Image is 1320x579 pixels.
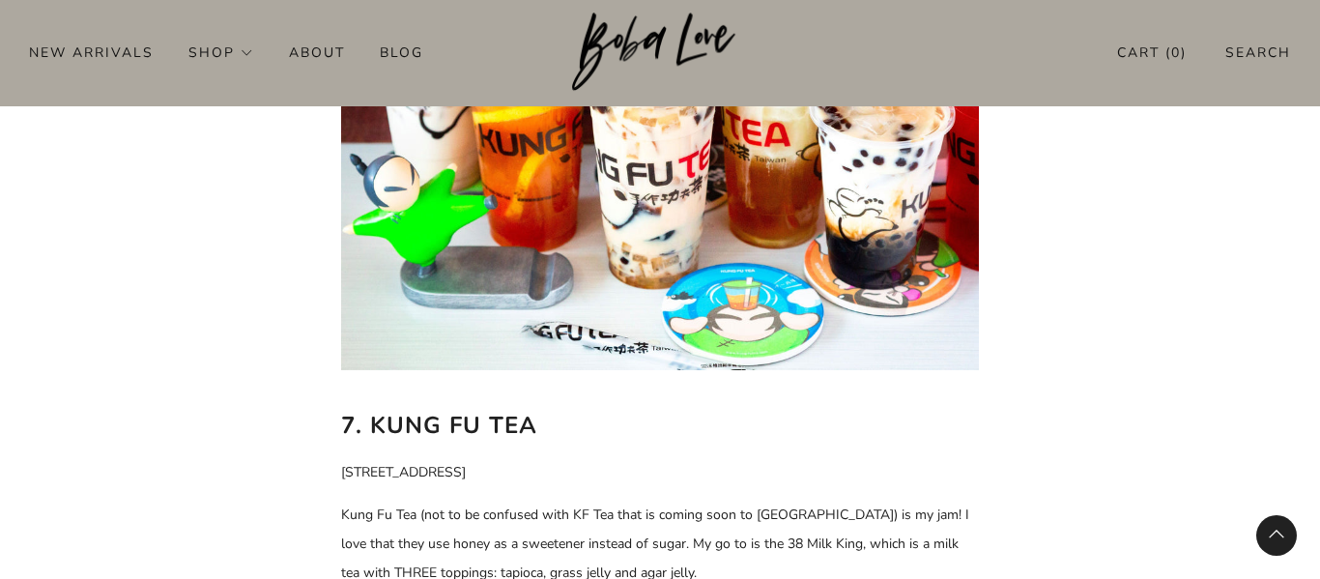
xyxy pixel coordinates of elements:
b: 7. Kung Fu Tea [341,410,537,441]
items-count: 0 [1171,43,1181,62]
a: Search [1225,37,1291,69]
a: Boba Love [572,13,749,93]
span: [STREET_ADDRESS] [341,463,466,481]
a: Blog [380,37,423,68]
a: New Arrivals [29,37,154,68]
a: Shop [188,37,254,68]
a: Cart [1117,37,1187,69]
back-to-top-button: Back to top [1256,515,1297,556]
a: About [289,37,345,68]
img: Boba Love [572,13,749,92]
